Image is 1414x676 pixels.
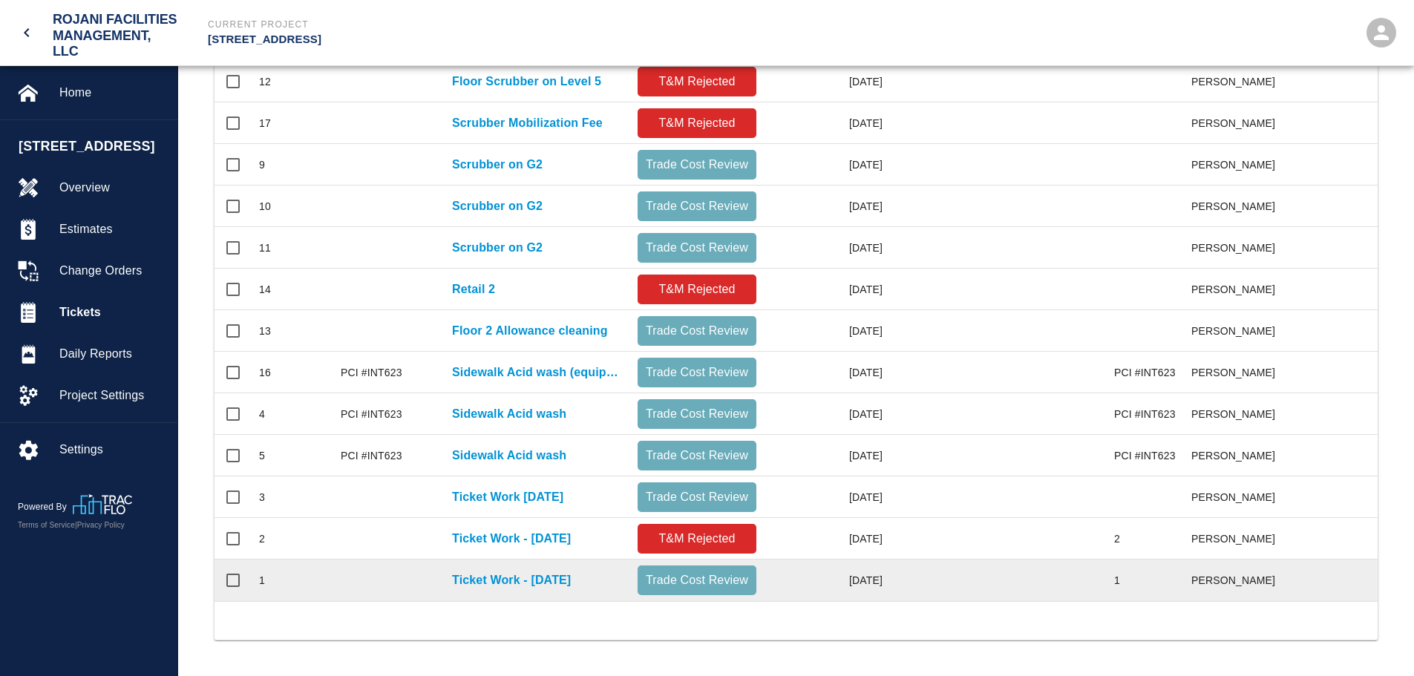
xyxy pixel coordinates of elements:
a: Scrubber on G2 [452,239,543,257]
div: [PERSON_NAME] [1192,352,1283,393]
p: Trade Cost Review [644,239,750,257]
div: 2 [1114,531,1120,546]
button: open [1358,9,1405,56]
a: Floor 2 Allowance cleaning [452,322,608,340]
div: [PERSON_NAME] [1192,559,1283,601]
a: Retail 2 [452,280,495,298]
div: [PERSON_NAME] [1192,102,1283,144]
a: Privacy Policy [77,521,125,529]
a: Floor Scrubber on Level 5 [452,73,601,91]
p: T&M Rejected [644,73,750,91]
div: PCI #INT623 [341,365,402,380]
span: Tickets [59,303,166,321]
div: [PERSON_NAME] [1192,393,1283,435]
p: Trade Cost Review [644,447,750,465]
span: Settings [59,441,166,459]
p: [STREET_ADDRESS] [208,31,788,48]
div: PCI #INT623 [1114,448,1176,463]
div: [DATE] [764,393,890,435]
div: 17 [259,116,271,131]
p: T&M Rejected [644,530,750,548]
p: Trade Cost Review [644,488,750,506]
a: Sidewalk Acid wash [452,405,566,423]
p: Current Project [208,18,788,31]
div: [PERSON_NAME] [1192,476,1283,518]
span: Home [59,84,166,102]
iframe: Chat Widget [1340,605,1414,676]
a: Ticket Work [DATE] [452,488,563,506]
div: [PERSON_NAME] [1192,186,1283,227]
div: [DATE] [764,435,890,476]
div: [DATE] [764,352,890,393]
span: | [75,521,77,529]
div: 1 [1114,573,1120,588]
div: 10 [259,199,271,214]
a: Scrubber on G2 [452,156,543,174]
h2: ROJANI Facilities Management, LLC [53,12,178,53]
div: PCI #INT623 [341,448,402,463]
a: Terms of Service [18,521,75,529]
a: Sidewalk Acid wash (equipment mobilization) [452,364,623,381]
div: [PERSON_NAME] [1192,310,1283,352]
span: Change Orders [59,262,166,280]
button: open drawer [9,15,45,50]
p: T&M Rejected [644,114,750,132]
a: Ticket Work - [DATE] [452,530,571,548]
span: Daily Reports [59,345,166,363]
div: PCI #INT623 [1114,365,1176,380]
div: 4 [259,407,265,421]
div: [PERSON_NAME] [1192,61,1283,102]
span: Overview [59,179,166,197]
div: [DATE] [764,310,890,352]
div: [PERSON_NAME] [1192,144,1283,186]
div: 5 [259,448,265,463]
p: Trade Cost Review [644,571,750,589]
p: Trade Cost Review [644,197,750,215]
div: 12 [259,74,271,89]
div: [DATE] [764,144,890,186]
div: [DATE] [764,227,890,269]
span: [STREET_ADDRESS] [19,137,170,157]
span: Estimates [59,220,166,238]
div: 13 [259,324,271,338]
a: Ticket Work - [DATE] [452,571,571,589]
div: [DATE] [764,518,890,559]
div: 3 [259,490,265,505]
div: [PERSON_NAME] [1192,269,1283,310]
div: 11 [259,240,271,255]
p: Scrubber on G2 [452,197,543,215]
div: 14 [259,282,271,297]
p: Powered By [18,500,73,513]
div: PCI #INT623 [341,407,402,421]
div: [PERSON_NAME] [1192,227,1283,269]
div: [PERSON_NAME] [1192,435,1283,476]
div: 16 [259,365,271,380]
div: [DATE] [764,186,890,227]
div: [DATE] [764,559,890,601]
div: 1 [259,573,265,588]
div: PCI #INT623 [1114,407,1176,421]
p: Trade Cost Review [644,322,750,340]
p: Trade Cost Review [644,405,750,423]
div: [DATE] [764,476,890,518]
div: 2 [259,531,265,546]
a: Sidewalk Acid wash [452,447,566,465]
div: [PERSON_NAME] [1192,518,1283,559]
img: TracFlo [73,494,132,514]
div: [DATE] [764,102,890,144]
a: Scrubber Mobilization Fee [452,114,603,132]
p: Trade Cost Review [644,364,750,381]
div: [DATE] [764,269,890,310]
